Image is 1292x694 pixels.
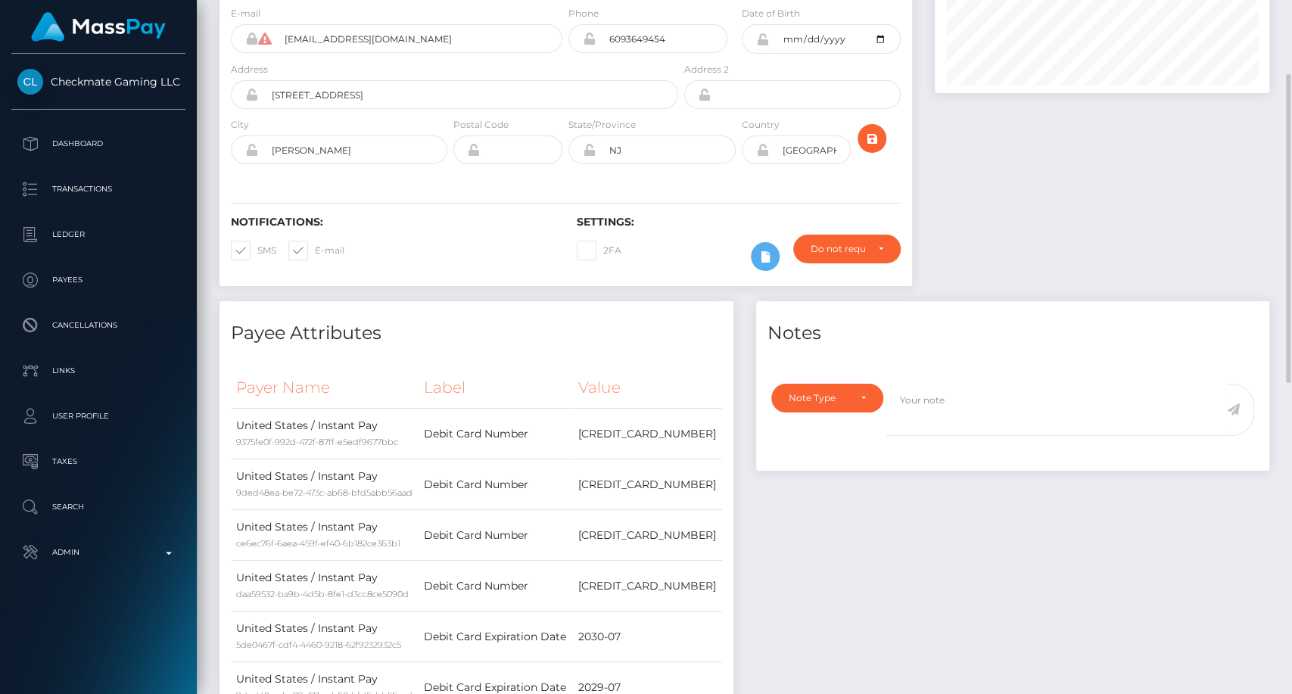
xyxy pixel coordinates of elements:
a: Taxes [11,443,185,481]
a: Search [11,488,185,526]
td: Debit Card Expiration Date [419,612,572,662]
small: 9375fe0f-992d-472f-87ff-e5edf9677bbc [236,437,398,447]
p: Transactions [17,178,179,201]
td: Debit Card Number [419,561,572,612]
p: User Profile [17,405,179,428]
label: City [231,118,249,132]
label: Date of Birth [742,7,800,20]
h4: Notes [767,320,1259,347]
label: E-mail [288,241,344,260]
p: Taxes [17,450,179,473]
label: E-mail [231,7,260,20]
p: Search [17,496,179,518]
a: Transactions [11,170,185,208]
button: Note Type [771,384,883,412]
h6: Settings: [577,216,900,229]
td: Debit Card Number [419,459,572,510]
a: Payees [11,261,185,299]
a: Admin [11,534,185,571]
small: daa59532-ba9b-4d5b-8fe1-d3cc8ce5090d [236,589,409,599]
small: ce6ec76f-6aea-459f-ef40-6b182ce363b1 [236,538,400,549]
label: Address 2 [684,63,729,76]
td: United States / Instant Pay [231,409,419,459]
td: [CREDIT_CARD_NUMBER] [572,409,721,459]
th: Payer Name [231,367,419,409]
label: Country [742,118,780,132]
label: State/Province [568,118,636,132]
td: Debit Card Number [419,409,572,459]
label: SMS [231,241,276,260]
small: 9ded48ea-be72-473c-ab68-bfd5abb56aad [236,487,413,498]
a: Links [11,352,185,390]
th: Label [419,367,572,409]
i: Cannot communicate with payees of this client directly [258,33,271,45]
img: Checkmate Gaming LLC [17,69,43,95]
td: United States / Instant Pay [231,612,419,662]
td: Debit Card Number [419,510,572,561]
h4: Payee Attributes [231,320,722,347]
p: Cancellations [17,314,179,337]
p: Links [17,359,179,382]
p: Dashboard [17,132,179,155]
span: Checkmate Gaming LLC [11,75,185,89]
td: United States / Instant Pay [231,510,419,561]
td: [CREDIT_CARD_NUMBER] [572,510,721,561]
div: Note Type [789,392,848,404]
td: [CREDIT_CARD_NUMBER] [572,561,721,612]
label: 2FA [577,241,621,260]
td: United States / Instant Pay [231,561,419,612]
a: Dashboard [11,125,185,163]
td: 2030-07 [572,612,721,662]
h6: Notifications: [231,216,554,229]
a: Cancellations [11,307,185,344]
td: United States / Instant Pay [231,459,419,510]
label: Phone [568,7,599,20]
p: Admin [17,541,179,564]
p: Ledger [17,223,179,246]
a: Ledger [11,216,185,254]
a: User Profile [11,397,185,435]
th: Value [572,367,721,409]
label: Address [231,63,268,76]
small: 5de0467f-cdf4-4460-9218-62f9232932c5 [236,640,401,650]
p: Payees [17,269,179,291]
button: Do not require [793,235,900,263]
td: [CREDIT_CARD_NUMBER] [572,459,721,510]
div: Do not require [811,243,865,255]
img: MassPay Logo [31,12,166,42]
label: Postal Code [453,118,509,132]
